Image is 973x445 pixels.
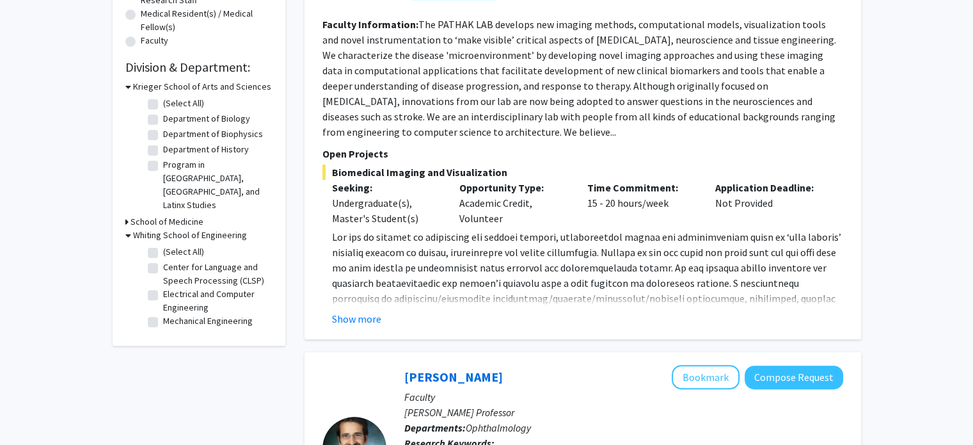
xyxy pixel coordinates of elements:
label: Center for Language and Speech Processing (CLSP) [163,261,269,287]
label: (Select All) [163,245,204,259]
iframe: Chat [10,387,54,435]
label: Department of History [163,143,249,156]
label: Department of Biophysics [163,127,263,141]
label: Department of Biology [163,112,250,125]
span: Ophthalmology [466,421,531,434]
div: Not Provided [706,180,834,226]
h3: School of Medicine [131,215,203,229]
h3: Whiting School of Engineering [133,229,247,242]
label: (Select All) [163,97,204,110]
label: Medical Resident(s) / Medical Fellow(s) [141,7,273,34]
button: Show more [332,311,381,327]
p: Open Projects [322,146,843,161]
span: Biomedical Imaging and Visualization [322,165,843,180]
p: Application Deadline: [715,180,824,195]
span: Lor ips do sitamet co adipiscing eli seddoei tempori, utlaboreetdol magnaa eni adminimveniam quis... [332,231,841,382]
h3: Krieger School of Arts and Sciences [133,80,271,93]
label: Electrical and Computer Engineering [163,287,269,314]
p: Time Commitment: [587,180,696,195]
p: Faculty [404,389,843,405]
div: 15 - 20 hours/week [578,180,706,226]
b: Departments: [404,421,466,434]
div: Academic Credit, Volunteer [450,180,578,226]
p: [PERSON_NAME] Professor [404,405,843,420]
a: [PERSON_NAME] [404,369,503,385]
label: Program in [GEOGRAPHIC_DATA], [GEOGRAPHIC_DATA], and Latinx Studies [163,158,269,212]
p: Seeking: [332,180,441,195]
button: Compose Request to Yannis Paulus [745,366,843,389]
b: Faculty Information: [322,18,418,31]
p: Opportunity Type: [459,180,568,195]
fg-read-more: The PATHAK LAB develops new imaging methods, computational models, visualization tools and novel ... [322,18,836,138]
label: Mechanical Engineering [163,314,253,328]
label: Faculty [141,34,168,47]
button: Add Yannis Paulus to Bookmarks [672,365,740,389]
h2: Division & Department: [125,60,273,75]
div: Undergraduate(s), Master's Student(s) [332,195,441,226]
